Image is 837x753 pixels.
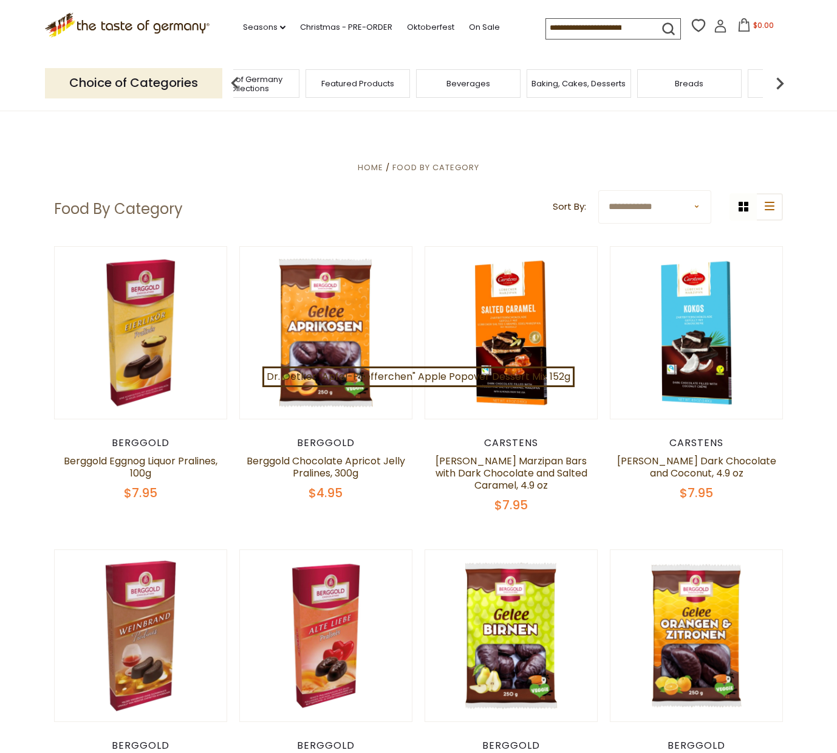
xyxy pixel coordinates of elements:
[617,454,776,480] a: [PERSON_NAME] Dark Chocolate and Coconut, 4.9 oz
[553,199,586,215] label: Sort By:
[610,740,783,752] div: Berggold
[446,79,490,88] a: Beverages
[425,550,597,722] img: Berggold Chocolate Pear "Jelly Pralines" , 300g
[240,247,412,419] img: Berggold Chocolate Apricot Jelly Pralines, 300g
[321,79,394,88] a: Featured Products
[55,247,227,419] img: Berggold Eggnog Liquor Pralines, 100g
[469,21,500,34] a: On Sale
[239,437,412,449] div: Berggold
[54,437,227,449] div: Berggold
[124,484,157,501] span: $7.95
[610,437,783,449] div: Carstens
[45,68,222,98] p: Choice of Categories
[436,454,587,492] a: [PERSON_NAME] Marzipan Bars with Dark Chocolate and Salted Caramel, 4.9 oz
[753,20,774,30] span: $0.00
[494,497,528,514] span: $7.95
[425,740,598,752] div: Berggold
[680,484,713,501] span: $7.95
[54,740,227,752] div: Berggold
[425,437,598,449] div: Carstens
[768,71,792,95] img: next arrow
[729,18,781,36] button: $0.00
[247,454,405,480] a: Berggold Chocolate Apricot Jelly Pralines, 300g
[610,247,782,419] img: Carstens Luebecker Dark Chocolate and Coconut, 4.9 oz
[425,247,597,419] img: Carstens Luebecker Marzipan Bars with Dark Chocolate and Salted Caramel, 4.9 oz
[223,71,247,95] img: previous arrow
[262,366,575,387] a: Dr. Oetker "Apfel-Puefferchen" Apple Popover Dessert Mix 152g
[300,21,392,34] a: Christmas - PRE-ORDER
[54,200,183,218] h1: Food By Category
[531,79,626,88] a: Baking, Cakes, Desserts
[55,550,227,722] img: Berggold Thuringian Brandy-Cream Filled Pralines, 100g
[358,162,383,173] a: Home
[675,79,703,88] a: Breads
[407,21,454,34] a: Oktoberfest
[239,740,412,752] div: Berggold
[240,550,412,722] img: Berggold "Alte Liebe" Cream-Filled Praline Assortment, 100g
[392,162,479,173] a: Food By Category
[199,75,296,93] a: Taste of Germany Collections
[64,454,217,480] a: Berggold Eggnog Liquor Pralines, 100g
[243,21,285,34] a: Seasons
[309,484,343,501] span: $4.95
[610,550,782,722] img: Berggold Chocolate Orange and Lemon "Jelly Pralines", 250g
